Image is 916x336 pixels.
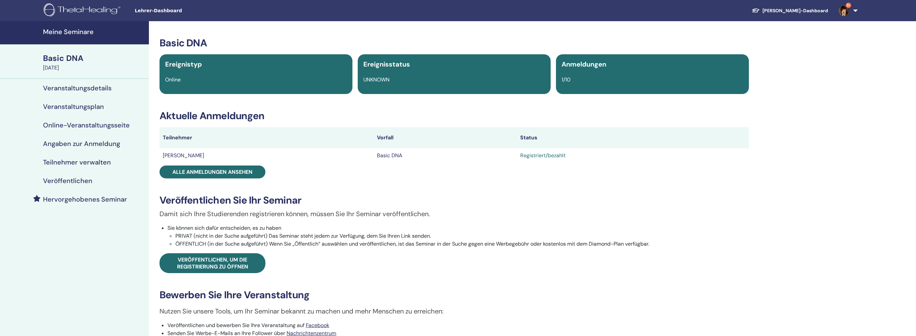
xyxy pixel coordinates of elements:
span: Lehrer-Dashboard [135,7,234,14]
span: 9+ [846,3,851,8]
p: Nutzen Sie unsere Tools, um Ihr Seminar bekannt zu machen und mehr Menschen zu erreichen: [160,306,749,316]
h4: Veranstaltungsdetails [43,84,112,92]
span: UNKNOWN [363,76,389,83]
img: logo.png [44,3,123,18]
h3: Veröffentlichen Sie Ihr Seminar [160,194,749,206]
a: Veröffentlichen, um die Registrierung zu öffnen [160,253,265,273]
th: Vorfall [374,127,517,148]
span: 1/10 [562,76,571,83]
h4: Teilnehmer verwalten [43,158,111,166]
img: graduation-cap-white.svg [752,8,760,13]
h4: Angaben zur Anmeldung [43,140,120,148]
li: Veröffentlichen und bewerben Sie Ihre Veranstaltung auf [167,321,749,329]
a: Basic DNA[DATE] [39,53,149,72]
h3: Bewerben Sie Ihre Veranstaltung [160,289,749,301]
a: Alle Anmeldungen ansehen [160,166,265,178]
h4: Meine Seminare [43,28,145,36]
div: Registriert/bezahlt [520,152,746,160]
li: Sie können sich dafür entscheiden, es zu haben [167,224,749,248]
h3: Aktuelle Anmeldungen [160,110,749,122]
img: default.jpg [839,5,849,16]
span: Ereignistyp [165,60,202,69]
div: Basic DNA [43,53,145,64]
td: [PERSON_NAME] [160,148,374,163]
a: [PERSON_NAME]-Dashboard [747,5,833,17]
th: Teilnehmer [160,127,374,148]
li: ÖFFENTLICH (in der Suche aufgeführt) Wenn Sie „Öffentlich“ auswählen und veröffentlichen, ist das... [175,240,749,248]
p: Damit sich Ihre Studierenden registrieren können, müssen Sie Ihr Seminar veröffentlichen. [160,209,749,219]
h4: Hervorgehobenes Seminar [43,195,127,203]
h4: Veranstaltungsplan [43,103,104,111]
span: Anmeldungen [562,60,606,69]
span: Veröffentlichen, um die Registrierung zu öffnen [177,256,248,270]
span: Ereignisstatus [363,60,410,69]
span: Alle Anmeldungen ansehen [172,168,252,175]
div: [DATE] [43,64,145,72]
h4: Online-Veranstaltungsseite [43,121,130,129]
h3: Basic DNA [160,37,749,49]
a: Facebook [306,322,329,329]
span: Online [165,76,181,83]
th: Status [517,127,749,148]
td: Basic DNA [374,148,517,163]
h4: Veröffentlichen [43,177,92,185]
li: PRIVAT (nicht in der Suche aufgeführt) Das Seminar steht jedem zur Verfügung, dem Sie Ihren Link ... [175,232,749,240]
